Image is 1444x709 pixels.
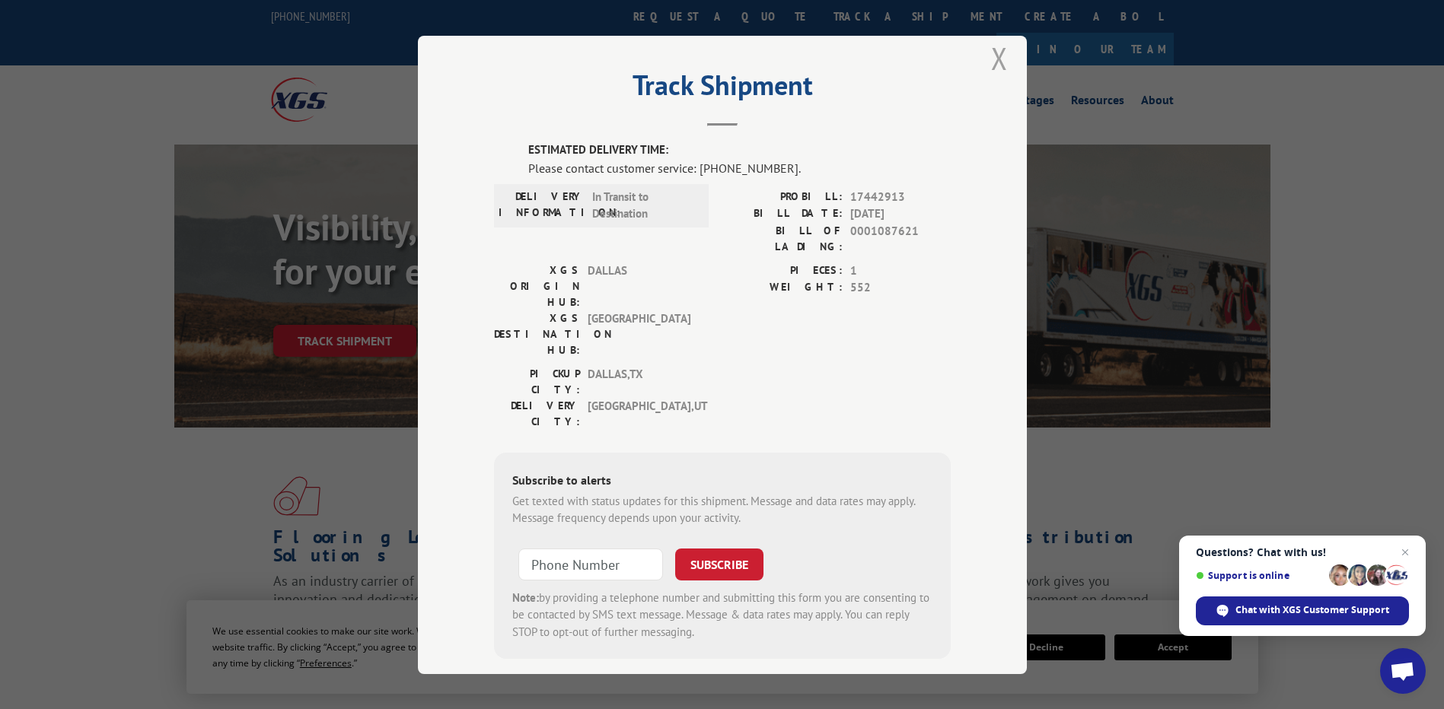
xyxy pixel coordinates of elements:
[494,262,580,310] label: XGS ORIGIN HUB:
[722,222,843,254] label: BILL OF LADING:
[512,492,932,526] div: Get texted with status updates for this shipment. Message and data rates may apply. Message frequ...
[588,397,690,429] span: [GEOGRAPHIC_DATA] , UT
[494,75,951,103] h2: Track Shipment
[991,38,1008,78] button: Close modal
[722,279,843,297] label: WEIGHT:
[850,222,951,254] span: 0001087621
[588,310,690,358] span: [GEOGRAPHIC_DATA]
[1196,570,1324,581] span: Support is online
[1396,543,1414,561] span: Close chat
[588,365,690,397] span: DALLAS , TX
[518,548,663,580] input: Phone Number
[722,188,843,205] label: PROBILL:
[1196,596,1409,625] div: Chat with XGS Customer Support
[1235,603,1389,617] span: Chat with XGS Customer Support
[850,205,951,223] span: [DATE]
[1380,648,1426,694] div: Open chat
[512,589,932,641] div: by providing a telephone number and submitting this form you are consenting to be contacted by SM...
[588,262,690,310] span: DALLAS
[592,188,695,222] span: In Transit to Destination
[1196,546,1409,558] span: Questions? Chat with us!
[722,205,843,223] label: BILL DATE:
[528,158,951,176] div: Please contact customer service: [PHONE_NUMBER].
[850,262,951,279] span: 1
[494,397,580,429] label: DELIVERY CITY:
[512,590,539,604] strong: Note:
[722,262,843,279] label: PIECES:
[512,470,932,492] div: Subscribe to alerts
[528,141,951,159] label: ESTIMATED DELIVERY TIME:
[494,310,580,358] label: XGS DESTINATION HUB:
[675,548,763,580] button: SUBSCRIBE
[850,279,951,297] span: 552
[499,188,585,222] label: DELIVERY INFORMATION:
[850,188,951,205] span: 17442913
[494,365,580,397] label: PICKUP CITY:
